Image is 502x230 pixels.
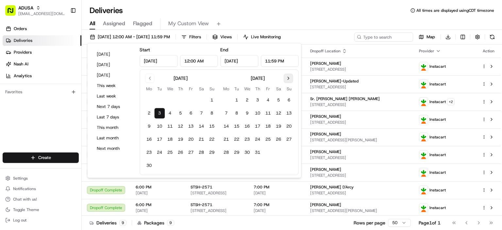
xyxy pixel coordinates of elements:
span: Instacart [429,152,446,157]
button: [DATE] [94,60,133,69]
label: Start [140,47,150,53]
button: 26 [175,147,186,158]
span: All [90,20,95,27]
button: 1 [207,95,217,105]
a: 📗Knowledge Base [4,92,53,104]
button: Last 7 days [94,113,133,122]
th: Monday [221,85,231,92]
span: Instacart [429,187,446,193]
th: Thursday [175,85,186,92]
span: 7:00 PM [254,202,300,207]
th: Tuesday [231,85,242,92]
button: 8 [207,108,217,118]
button: 28 [196,147,207,158]
span: STSH-2571 [191,185,212,190]
th: Monday [144,85,154,92]
button: 5 [273,95,284,105]
button: 10 [154,121,165,132]
span: [PERSON_NAME]-Updated [310,79,359,84]
span: [STREET_ADDRESS] [191,208,243,213]
span: [DATE] [136,190,180,196]
div: Deliveries [90,220,126,226]
button: 17 [154,134,165,145]
span: [STREET_ADDRESS] [310,67,409,72]
button: 7 [196,108,207,118]
span: Instacart [429,117,446,122]
th: Sunday [284,85,294,92]
button: Go to previous month [145,74,154,83]
img: Nash [7,7,20,20]
span: All times are displayed using CDT timezone [416,8,494,13]
span: [DATE] [254,208,300,213]
span: [PERSON_NAME] [310,167,341,172]
img: profile_instacart_ahold_partner.png [419,203,428,212]
div: [DATE] [174,75,188,81]
a: Nash AI [3,59,81,69]
button: 3 [154,108,165,118]
button: [DATE] 12:00 AM - [DATE] 11:59 PM [87,32,173,42]
span: [PERSON_NAME] [310,61,341,66]
span: Chat with us! [13,197,37,202]
button: ADUSA [18,5,33,11]
button: [EMAIL_ADDRESS][DOMAIN_NAME] [18,11,65,16]
div: Action [482,48,495,54]
button: Refresh [488,32,497,42]
th: Sunday [207,85,217,92]
span: Sr. [PERSON_NAME] [PERSON_NAME] [310,96,380,101]
button: Notifications [3,184,79,193]
button: 22 [207,134,217,145]
button: 7 [221,108,231,118]
button: 27 [284,134,294,145]
span: Live Monitoring [251,34,281,40]
button: 13 [284,108,294,118]
button: Last month [94,133,133,143]
button: 31 [252,147,263,158]
span: [STREET_ADDRESS] [310,120,409,125]
a: Providers [3,47,81,58]
div: Favorites [3,87,79,97]
img: profile_instacart_ahold_partner.png [419,168,428,177]
input: Date [220,55,258,67]
button: Views [209,32,235,42]
span: [STREET_ADDRESS] [310,155,409,160]
button: 23 [242,134,252,145]
span: [DATE] 12:00 AM - [DATE] 11:59 PM [98,34,170,40]
span: [DATE] [136,208,180,213]
button: 22 [231,134,242,145]
span: 6:00 PM [136,202,180,207]
button: 15 [231,121,242,132]
button: Next month [94,144,133,153]
button: Filters [178,32,204,42]
span: Create [38,155,51,161]
button: 30 [144,160,154,171]
button: Settings [3,174,79,183]
button: 16 [242,121,252,132]
span: Toggle Theme [13,207,39,212]
button: 5 [175,108,186,118]
img: profile_instacart_ahold_partner.png [419,115,428,124]
span: Notifications [13,186,36,191]
button: 15 [207,121,217,132]
button: Create [3,152,79,163]
span: Provider [419,48,434,54]
span: [STREET_ADDRESS] [310,190,409,196]
span: Instacart [429,134,446,140]
span: Flagged [133,20,152,27]
a: Powered byPylon [46,111,79,116]
span: Instacart [429,205,446,210]
label: End [220,47,228,53]
button: 6 [186,108,196,118]
button: 29 [231,147,242,158]
span: [STREET_ADDRESS][PERSON_NAME] [310,208,409,213]
button: Live Monitoring [240,32,284,42]
p: Welcome 👋 [7,26,119,37]
span: 6:00 PM [136,185,180,190]
button: 25 [165,147,175,158]
span: STSH-2571 [191,202,212,207]
button: 17 [252,121,263,132]
button: 4 [263,95,273,105]
span: Log out [13,218,26,223]
span: [STREET_ADDRESS] [191,190,243,196]
span: Instacart [429,64,446,69]
button: 24 [252,134,263,145]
